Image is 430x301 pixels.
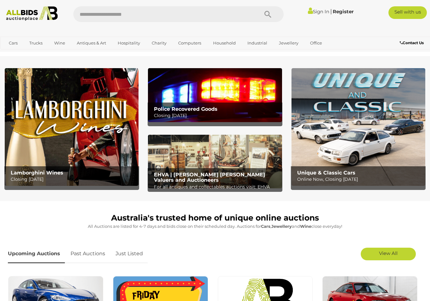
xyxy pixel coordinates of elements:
a: Jewellery [275,38,303,48]
img: EHVA | Evans Hastings Valuers and Auctioneers [148,135,282,188]
p: For all antiques and collectables auctions visit: EHVA [154,183,279,191]
a: Just Listed [111,245,148,263]
b: EHVA | [PERSON_NAME] [PERSON_NAME] Valuers and Auctioneers [154,172,265,183]
a: Past Auctions [66,245,110,263]
a: Trucks [25,38,47,48]
img: Police Recovered Goods [148,68,282,122]
a: Household [209,38,240,48]
button: Search [252,6,284,22]
b: Lamborghini Wines [11,170,63,176]
a: Office [306,38,326,48]
a: Lamborghini Wines Lamborghini Wines Closing [DATE] [5,68,139,186]
a: Sports [5,48,26,59]
a: Industrial [243,38,271,48]
a: Sign In [308,9,329,15]
span: | [330,8,332,15]
a: Charity [148,38,171,48]
strong: Jewellery [271,224,292,229]
b: Police Recovered Goods [154,106,218,112]
a: View All [361,248,416,260]
a: [GEOGRAPHIC_DATA] [29,48,82,59]
a: Unique & Classic Cars Unique & Classic Cars Online Now, Closing [DATE] [291,68,425,186]
b: Contact Us [400,40,424,45]
a: Wine [50,38,69,48]
img: Lamborghini Wines [5,68,139,186]
img: Allbids.com.au [3,6,60,21]
p: All Auctions are listed for 4-7 days and bids close on their scheduled day. Auctions for , and cl... [8,223,422,230]
a: Computers [174,38,205,48]
a: EHVA | Evans Hastings Valuers and Auctioneers EHVA | [PERSON_NAME] [PERSON_NAME] Valuers and Auct... [148,135,282,188]
b: Unique & Classic Cars [297,170,355,176]
p: Closing [DATE] [154,112,279,120]
a: Hospitality [114,38,144,48]
a: Police Recovered Goods Police Recovered Goods Closing [DATE] [148,68,282,122]
p: Closing [DATE] [11,175,136,183]
a: Cars [5,38,22,48]
span: View All [379,250,398,256]
strong: Cars [261,224,270,229]
a: Register [333,9,354,15]
p: Online Now, Closing [DATE] [297,175,422,183]
h1: Australia's trusted home of unique online auctions [8,214,422,222]
a: Sell with us [388,6,427,19]
a: Contact Us [400,39,425,46]
a: Upcoming Auctions [8,245,65,263]
a: Antiques & Art [73,38,110,48]
img: Unique & Classic Cars [291,68,425,186]
strong: Wine [300,224,311,229]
